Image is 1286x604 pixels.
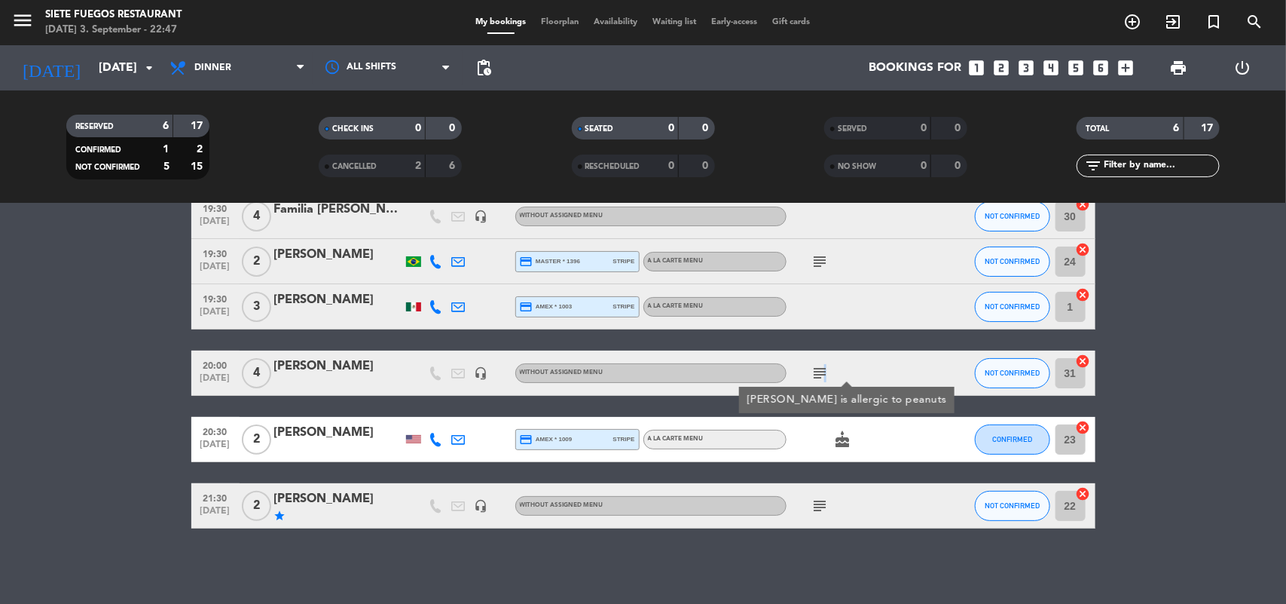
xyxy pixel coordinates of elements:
[975,358,1050,388] button: NOT CONFIRMED
[45,8,182,23] div: Siete Fuegos Restaurant
[520,433,573,446] span: amex * 1009
[450,123,459,133] strong: 0
[613,256,635,266] span: stripe
[475,499,488,513] i: headset_mic
[704,18,765,26] span: Early-access
[11,51,91,84] i: [DATE]
[1245,13,1263,31] i: search
[197,199,234,216] span: 19:30
[197,144,206,155] strong: 2
[45,23,182,38] div: [DATE] 3. September - 22:47
[197,489,234,506] span: 21:30
[992,435,1032,443] span: CONFIRMED
[765,18,818,26] span: Gift cards
[955,123,964,133] strong: 0
[11,9,34,32] i: menu
[242,247,271,277] span: 2
[921,161,927,171] strong: 0
[646,18,704,26] span: Waiting list
[242,292,271,322] span: 3
[197,373,234,391] span: [DATE]
[75,146,121,154] span: CONFIRMED
[191,161,206,172] strong: 15
[985,369,1040,377] span: NOT CONFIRMED
[274,290,402,310] div: [PERSON_NAME]
[520,369,603,376] span: Without assigned menu
[1123,13,1141,31] i: add_circle_outline
[1211,45,1275,90] div: LOG OUT
[869,61,962,75] span: Bookings for
[955,161,964,171] strong: 0
[1205,13,1223,31] i: turned_in_not
[332,163,377,170] span: CANCELLED
[274,200,402,219] div: Familia [PERSON_NAME]
[197,244,234,262] span: 19:30
[1076,287,1091,302] i: cancel
[520,433,533,446] i: credit_card
[587,18,646,26] span: Availability
[1076,420,1091,435] i: cancel
[163,121,169,131] strong: 6
[242,425,271,455] span: 2
[242,358,271,388] span: 4
[668,123,674,133] strong: 0
[1076,197,1091,212] i: cancel
[140,59,158,77] i: arrow_drop_down
[975,292,1050,322] button: NOT CONFIRMED
[197,262,234,279] span: [DATE]
[1076,486,1091,501] i: cancel
[1233,59,1251,77] i: power_settings_new
[450,161,459,171] strong: 6
[1174,123,1180,133] strong: 6
[1116,58,1136,78] i: add_box
[985,212,1040,220] span: NOT CONFIRMED
[75,164,140,171] span: NOT CONFIRMED
[648,436,704,442] span: A la carte Menu
[415,161,421,171] strong: 2
[520,255,581,268] span: master * 1396
[242,201,271,231] span: 4
[985,501,1040,510] span: NOT CONFIRMED
[274,489,402,509] div: [PERSON_NAME]
[332,125,374,133] span: CHECK INS
[520,502,603,508] span: Without assigned menu
[1202,123,1217,133] strong: 17
[274,510,286,522] i: star
[648,258,704,264] span: A la carte Menu
[475,366,488,380] i: headset_mic
[585,163,640,170] span: RESCHEDULED
[520,300,573,314] span: amex * 1003
[1042,58,1061,78] i: looks_4
[648,303,704,309] span: A la carte Menu
[75,123,114,130] span: RESERVED
[668,161,674,171] strong: 0
[197,216,234,234] span: [DATE]
[534,18,587,26] span: Floorplan
[11,9,34,37] button: menu
[811,253,829,271] i: subject
[475,210,488,223] i: headset_mic
[242,491,271,521] span: 2
[975,491,1050,521] button: NOT CONFIRMED
[163,161,170,172] strong: 5
[520,213,603,219] span: Without assigned menu
[197,307,234,324] span: [DATE]
[194,63,231,73] span: Dinner
[274,357,402,376] div: [PERSON_NAME]
[1169,59,1187,77] span: print
[838,125,867,133] span: SERVED
[415,123,421,133] strong: 0
[1076,354,1091,369] i: cancel
[197,506,234,523] span: [DATE]
[274,423,402,443] div: [PERSON_NAME]
[1102,158,1219,174] input: Filter by name...
[1084,157,1102,175] i: filter_list
[613,434,635,444] span: stripe
[967,58,987,78] i: looks_one
[469,18,534,26] span: My bookings
[191,121,206,131] strong: 17
[197,356,234,373] span: 20:00
[520,300,533,314] i: credit_card
[613,302,635,311] span: stripe
[1164,13,1182,31] i: exit_to_app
